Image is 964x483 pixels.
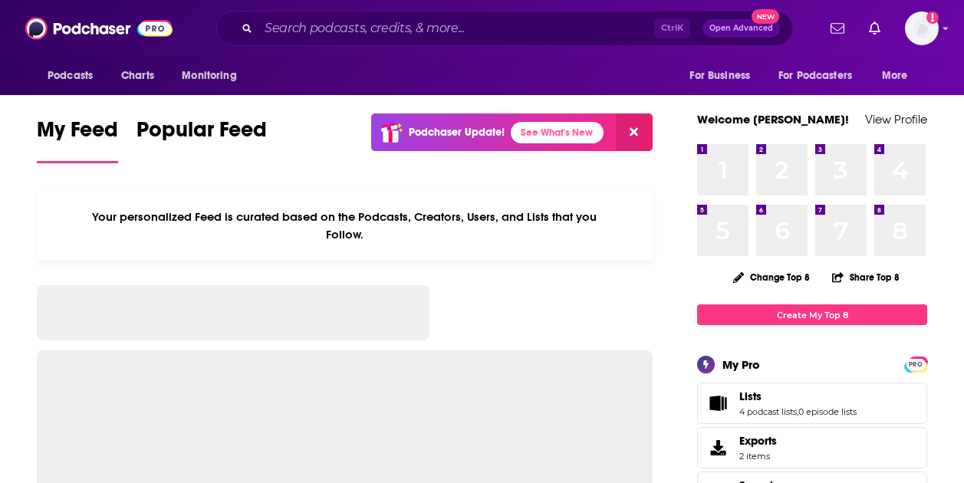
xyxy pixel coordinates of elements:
[697,112,849,127] a: Welcome [PERSON_NAME]!
[182,65,236,87] span: Monitoring
[831,262,900,292] button: Share Top 8
[906,359,925,370] span: PRO
[865,112,927,127] a: View Profile
[216,11,793,46] div: Search podcasts, credits, & more...
[778,65,852,87] span: For Podcasters
[702,393,733,414] a: Lists
[702,19,780,38] button: Open AdvancedNew
[722,357,760,372] div: My Pro
[679,61,769,90] button: open menu
[739,451,777,462] span: 2 items
[409,126,505,139] p: Podchaser Update!
[111,61,163,90] a: Charts
[137,117,267,163] a: Popular Feed
[258,16,654,41] input: Search podcasts, credits, & more...
[709,25,773,32] span: Open Advanced
[37,117,118,152] span: My Feed
[905,11,939,45] button: Show profile menu
[739,389,857,403] a: Lists
[697,304,927,325] a: Create My Top 8
[137,117,267,152] span: Popular Feed
[25,14,173,43] img: Podchaser - Follow, Share and Rate Podcasts
[798,406,857,417] a: 0 episode lists
[654,18,690,38] span: Ctrl K
[511,122,604,143] a: See What's New
[797,406,798,417] span: ,
[739,406,797,417] a: 4 podcast lists
[739,389,762,403] span: Lists
[926,11,939,24] svg: Add a profile image
[724,268,819,287] button: Change Top 8
[739,434,777,448] span: Exports
[171,61,256,90] button: open menu
[121,65,154,87] span: Charts
[824,15,850,41] a: Show notifications dropdown
[768,61,874,90] button: open menu
[697,427,927,468] a: Exports
[48,65,93,87] span: Podcasts
[906,358,925,370] a: PRO
[863,15,887,41] a: Show notifications dropdown
[905,11,939,45] span: Logged in as HavasAlexa
[37,117,118,163] a: My Feed
[37,191,653,261] div: Your personalized Feed is curated based on the Podcasts, Creators, Users, and Lists that you Follow.
[905,11,939,45] img: User Profile
[37,61,113,90] button: open menu
[882,65,908,87] span: More
[702,437,733,458] span: Exports
[697,383,927,424] span: Lists
[689,65,750,87] span: For Business
[871,61,927,90] button: open menu
[752,9,779,24] span: New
